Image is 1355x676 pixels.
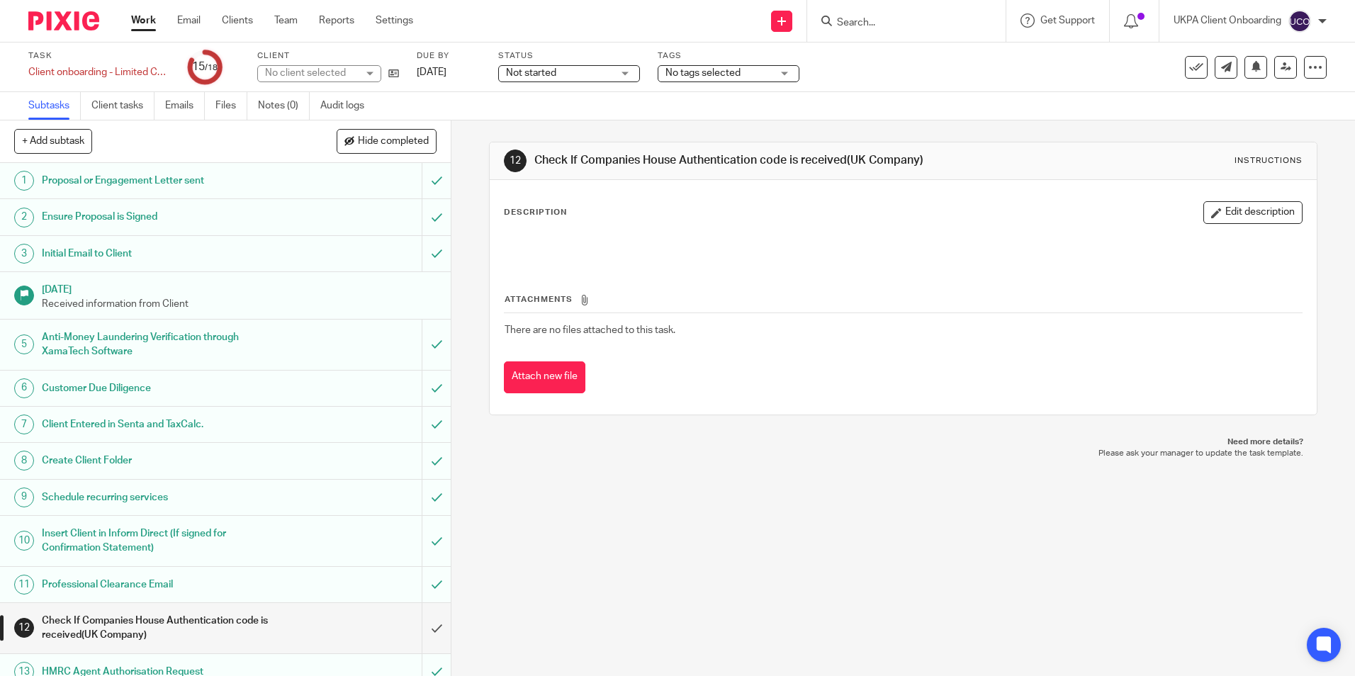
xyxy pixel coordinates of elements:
button: + Add subtask [14,129,92,153]
h1: Insert Client in Inform Direct (If signed for Confirmation Statement) [42,523,286,559]
small: /18 [205,64,218,72]
div: 12 [14,618,34,638]
a: Email [177,13,201,28]
a: Settings [376,13,413,28]
h1: Anti-Money Laundering Verification through XamaTech Software [42,327,286,363]
h1: Check If Companies House Authentication code is received(UK Company) [534,153,933,168]
label: Tags [658,50,799,62]
p: Need more details? [503,436,1303,448]
div: 11 [14,575,34,595]
div: 7 [14,415,34,434]
label: Status [498,50,640,62]
h1: Schedule recurring services [42,487,286,508]
button: Edit description [1203,201,1303,224]
span: Hide completed [358,136,429,147]
a: Subtasks [28,92,81,120]
a: Work [131,13,156,28]
a: Clients [222,13,253,28]
div: 10 [14,531,34,551]
p: UKPA Client Onboarding [1174,13,1281,28]
p: Please ask your manager to update the task template. [503,448,1303,459]
h1: Proposal or Engagement Letter sent [42,170,286,191]
span: There are no files attached to this task. [505,325,675,335]
p: Description [504,207,567,218]
input: Search [836,17,963,30]
div: 8 [14,451,34,471]
img: svg%3E [1288,10,1311,33]
h1: Check If Companies House Authentication code is received(UK Company) [42,610,286,646]
h1: Create Client Folder [42,450,286,471]
button: Attach new file [504,361,585,393]
div: Client onboarding - Limited Company [28,65,170,79]
div: No client selected [265,66,357,80]
a: Client tasks [91,92,154,120]
span: [DATE] [417,67,446,77]
div: 12 [504,150,527,172]
h1: Professional Clearance Email [42,574,286,595]
a: Audit logs [320,92,375,120]
span: Attachments [505,295,573,303]
div: 3 [14,244,34,264]
label: Task [28,50,170,62]
span: No tags selected [665,68,741,78]
label: Client [257,50,399,62]
span: Not started [506,68,556,78]
h1: Customer Due Diligence [42,378,286,399]
div: 1 [14,171,34,191]
h1: Initial Email to Client [42,243,286,264]
img: Pixie [28,11,99,30]
h1: Ensure Proposal is Signed [42,206,286,227]
h1: Client Entered in Senta and TaxCalc. [42,414,286,435]
a: Files [215,92,247,120]
div: 15 [192,59,218,75]
p: Received information from Client [42,297,437,311]
a: Reports [319,13,354,28]
label: Due by [417,50,480,62]
h1: [DATE] [42,279,437,297]
div: 5 [14,334,34,354]
div: 2 [14,208,34,227]
button: Hide completed [337,129,437,153]
span: Get Support [1040,16,1095,26]
div: 9 [14,488,34,507]
a: Emails [165,92,205,120]
a: Notes (0) [258,92,310,120]
div: 6 [14,378,34,398]
a: Team [274,13,298,28]
div: Instructions [1235,155,1303,167]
